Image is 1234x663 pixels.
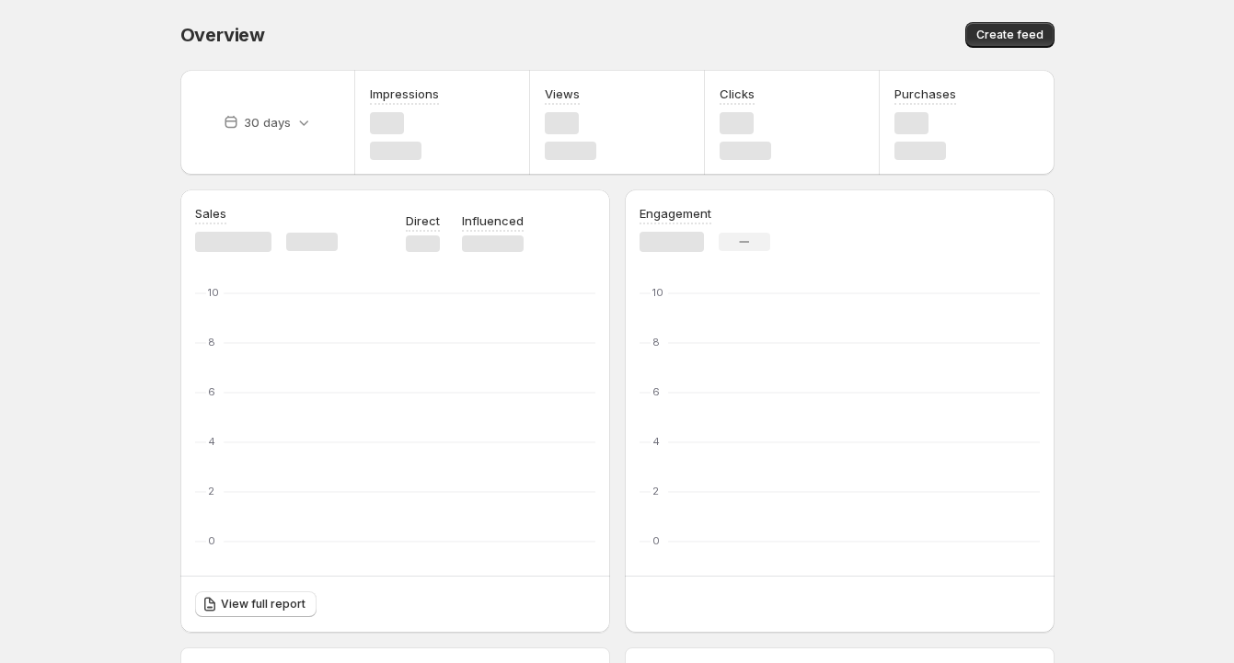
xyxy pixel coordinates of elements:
h3: Purchases [894,85,956,103]
h3: Sales [195,204,226,223]
h3: Views [545,85,580,103]
text: 0 [208,534,215,547]
text: 6 [208,385,215,398]
text: 6 [652,385,660,398]
span: View full report [221,597,306,612]
p: Influenced [462,211,524,230]
p: 30 days [244,113,291,131]
h3: Impressions [370,85,439,103]
text: 8 [208,336,215,349]
text: 4 [208,435,215,448]
h3: Engagement [640,204,711,223]
text: 10 [208,286,219,299]
a: View full report [195,591,317,617]
text: 0 [652,534,660,547]
text: 2 [652,485,659,497]
text: 4 [652,435,660,448]
text: 2 [208,485,214,497]
text: 10 [652,286,663,299]
span: Overview [180,24,265,46]
span: Create feed [976,28,1044,42]
p: Direct [406,211,440,230]
text: 8 [652,336,660,349]
h3: Clicks [720,85,755,103]
button: Create feed [965,22,1055,48]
